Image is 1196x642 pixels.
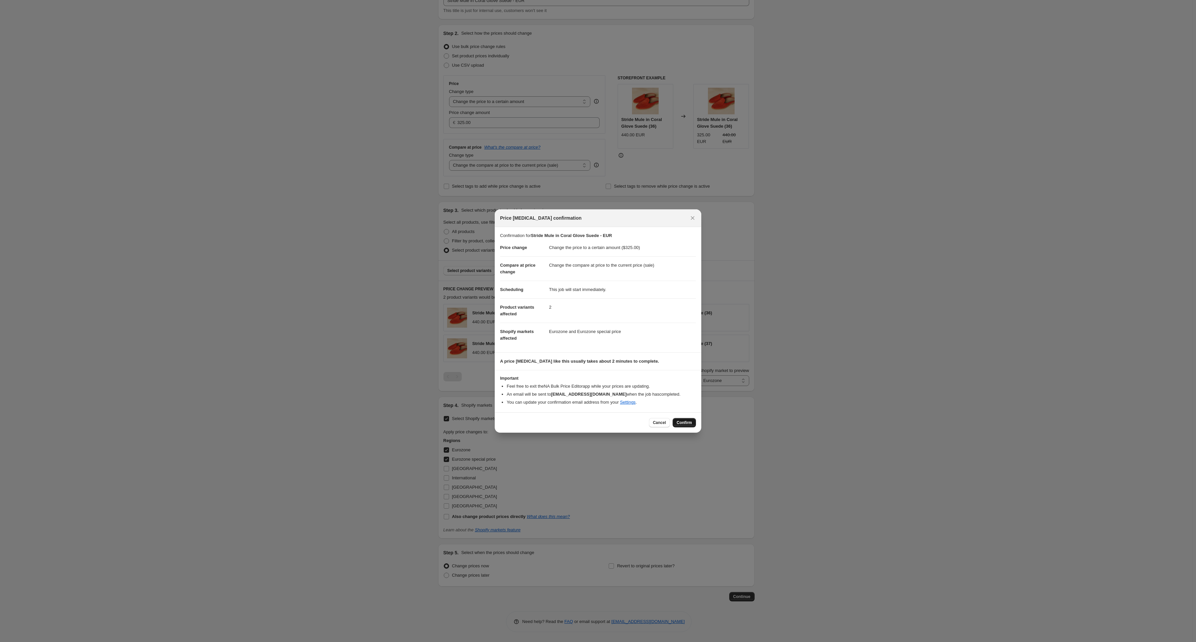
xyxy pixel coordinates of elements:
dd: 2 [549,298,696,316]
li: Feel free to exit the NA Bulk Price Editor app while your prices are updating. [507,383,696,390]
b: [EMAIL_ADDRESS][DOMAIN_NAME] [551,392,627,397]
span: Shopify markets affected [500,329,534,341]
p: Confirmation for [500,232,696,239]
button: Confirm [673,418,696,427]
span: Compare at price change [500,263,535,274]
dd: Eurozone and Eurozone special price [549,323,696,340]
h3: Important [500,376,696,381]
button: Cancel [649,418,670,427]
dd: Change the compare at price to the current price (sale) [549,256,696,274]
b: A price [MEDICAL_DATA] like this usually takes about 2 minutes to complete. [500,359,659,364]
span: Confirm [677,420,692,425]
span: Price [MEDICAL_DATA] confirmation [500,215,582,221]
span: Scheduling [500,287,523,292]
li: You can update your confirmation email address from your . [507,399,696,406]
span: Product variants affected [500,305,534,316]
b: Stride Mule in Coral Glove Suede - EUR [531,233,612,238]
span: Cancel [653,420,666,425]
span: Price change [500,245,527,250]
a: Settings [620,400,636,405]
dd: Change the price to a certain amount ($325.00) [549,239,696,256]
li: An email will be sent to when the job has completed . [507,391,696,398]
dd: This job will start immediately. [549,281,696,298]
button: Close [688,213,697,223]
